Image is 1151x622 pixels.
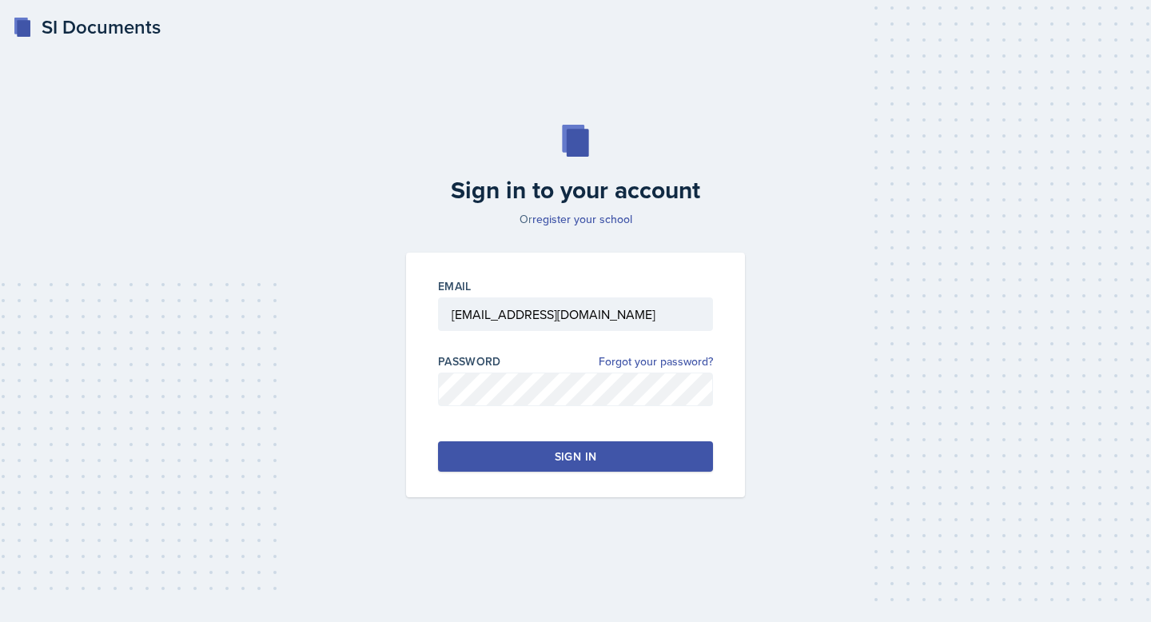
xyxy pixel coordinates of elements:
[532,211,632,227] a: register your school
[555,449,596,465] div: Sign in
[438,441,713,472] button: Sign in
[438,353,501,369] label: Password
[438,278,472,294] label: Email
[396,211,755,227] p: Or
[599,353,713,370] a: Forgot your password?
[396,176,755,205] h2: Sign in to your account
[438,297,713,331] input: Email
[13,13,161,42] a: SI Documents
